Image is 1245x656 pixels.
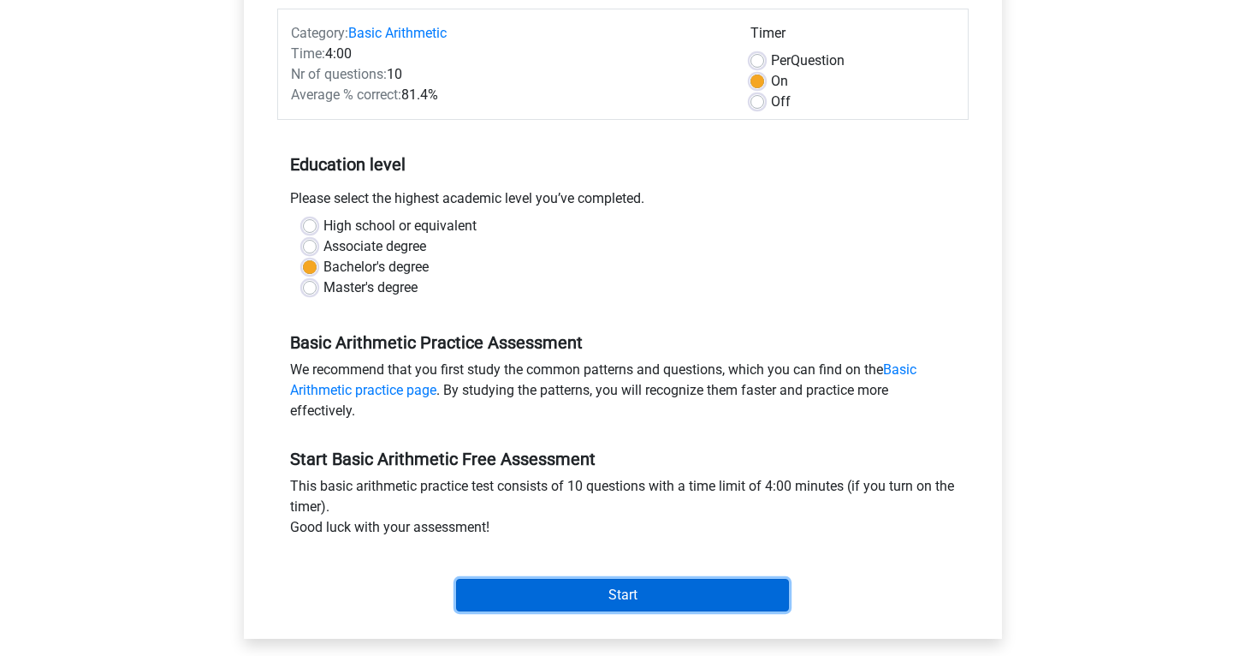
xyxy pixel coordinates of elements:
[291,66,387,82] span: Nr of questions:
[290,449,956,469] h5: Start Basic Arithmetic Free Assessment
[771,51,845,71] label: Question
[323,216,477,236] label: High school or equivalent
[323,257,429,277] label: Bachelor's degree
[290,332,956,353] h5: Basic Arithmetic Practice Assessment
[277,188,969,216] div: Please select the highest academic level you’ve completed.
[291,45,325,62] span: Time:
[771,71,788,92] label: On
[290,147,956,182] h5: Education level
[278,64,738,85] div: 10
[278,44,738,64] div: 4:00
[323,277,418,298] label: Master's degree
[278,85,738,105] div: 81.4%
[750,23,955,51] div: Timer
[277,476,969,545] div: This basic arithmetic practice test consists of 10 questions with a time limit of 4:00 minutes (i...
[771,52,791,69] span: Per
[456,579,789,611] input: Start
[348,25,447,41] a: Basic Arithmetic
[291,25,348,41] span: Category:
[323,236,426,257] label: Associate degree
[291,86,401,103] span: Average % correct:
[771,92,791,112] label: Off
[277,360,969,428] div: We recommend that you first study the common patterns and questions, which you can find on the . ...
